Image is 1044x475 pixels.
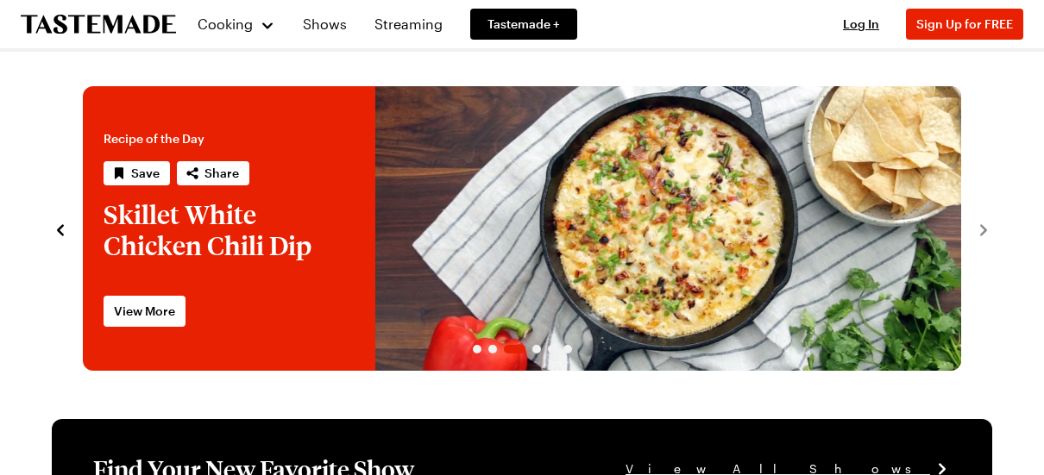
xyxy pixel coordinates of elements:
span: Share [204,165,239,182]
span: View More [114,303,175,320]
button: Share [177,161,249,185]
button: Save recipe [104,161,170,185]
span: Go to slide 4 [532,345,541,353]
a: Tastemade + [470,9,577,40]
span: Tastemade + [487,16,560,33]
a: To Tastemade Home Page [21,15,176,34]
button: Cooking [197,3,275,45]
span: Go to slide 6 [563,345,572,353]
span: Go to slide 5 [548,345,557,353]
button: Log In [827,16,896,33]
button: Sign Up for FREE [906,9,1023,40]
span: Log In [843,16,879,31]
span: Go to slide 2 [488,345,497,353]
span: Save [131,165,160,182]
span: Go to slide 1 [473,345,481,353]
span: Cooking [198,16,253,32]
button: navigate to previous item [52,218,69,239]
button: navigate to next item [975,218,992,239]
a: View More [104,296,186,327]
span: Go to slide 3 [504,345,525,353]
span: Sign Up for FREE [916,16,1013,31]
div: 3 / 6 [83,86,961,371]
